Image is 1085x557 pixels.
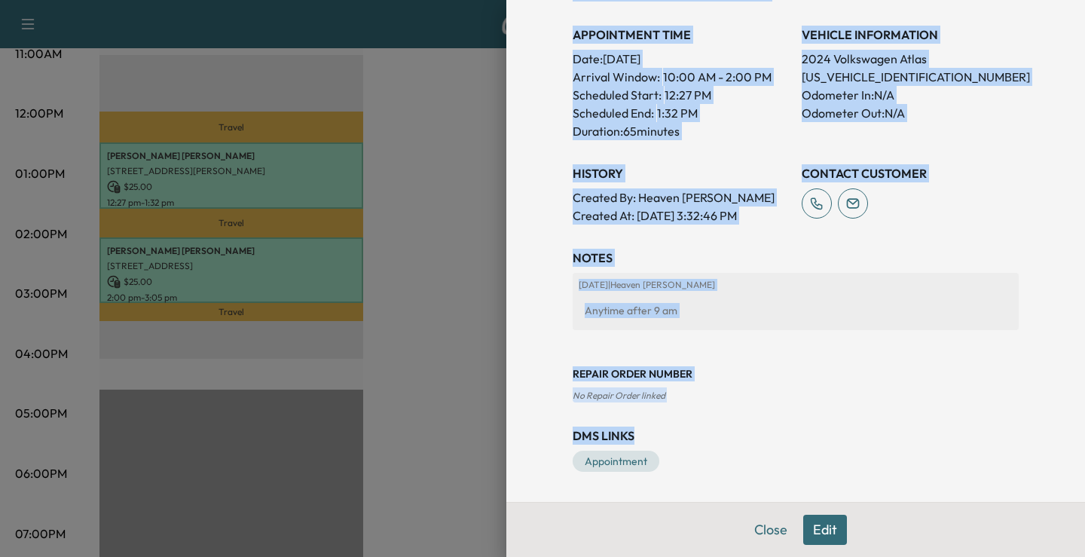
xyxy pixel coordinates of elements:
p: Duration: 65 minutes [573,122,790,140]
span: No Repair Order linked [573,390,665,401]
p: Created At : [DATE] 3:32:46 PM [573,207,790,225]
h3: Repair Order number [573,366,1019,381]
p: [DATE] | Heaven [PERSON_NAME] [579,279,1013,291]
p: Scheduled Start: [573,86,662,104]
span: 10:00 AM - 2:00 PM [663,68,772,86]
button: Edit [803,515,847,545]
button: Close [744,515,797,545]
h3: NOTES [573,249,1019,267]
div: Anytime after 9 am [579,297,1013,324]
h3: DMS Links [573,427,1019,445]
p: Odometer Out: N/A [802,104,1019,122]
p: Date: [DATE] [573,50,790,68]
h3: History [573,164,790,182]
h3: APPOINTMENT TIME [573,26,790,44]
p: Odometer In: N/A [802,86,1019,104]
h3: VEHICLE INFORMATION [802,26,1019,44]
p: [US_VEHICLE_IDENTIFICATION_NUMBER] [802,68,1019,86]
h3: CONTACT CUSTOMER [802,164,1019,182]
p: 2024 Volkswagen Atlas [802,50,1019,68]
p: 12:27 PM [665,86,711,104]
p: Arrival Window: [573,68,790,86]
p: Scheduled End: [573,104,654,122]
p: 1:32 PM [657,104,698,122]
a: Appointment [573,451,659,472]
p: Created By : Heaven [PERSON_NAME] [573,188,790,207]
